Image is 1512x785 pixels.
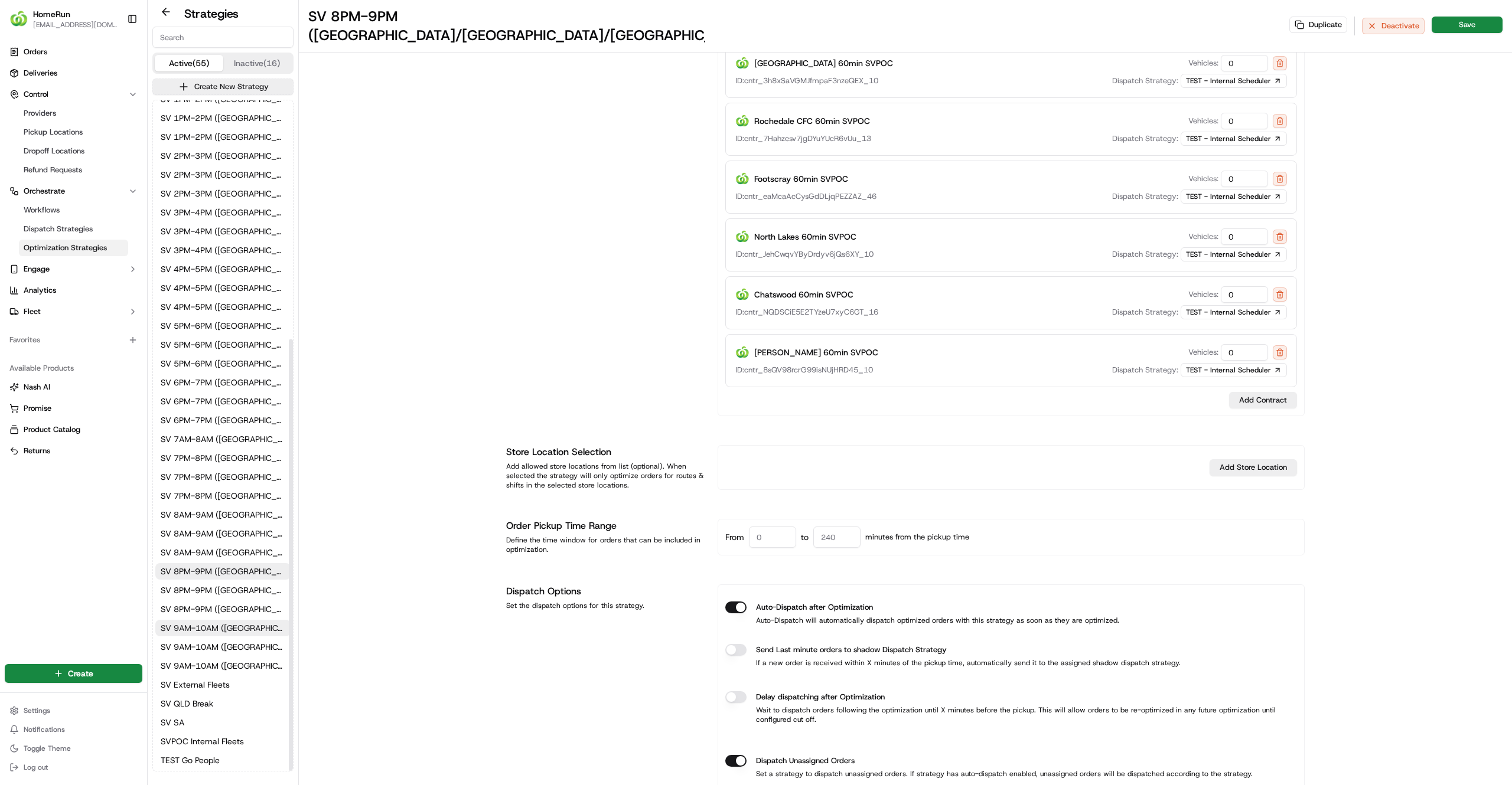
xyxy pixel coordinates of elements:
button: SV 8AM-9AM ([GEOGRAPHIC_DATA]/[GEOGRAPHIC_DATA]/[GEOGRAPHIC_DATA]) [155,506,291,523]
label: Dispatch Unassigned Orders [756,755,855,767]
span: SV 9AM-10AM ([GEOGRAPHIC_DATA]) [161,660,285,672]
a: Analytics [5,281,142,300]
button: SV 7PM-8PM ([GEOGRAPHIC_DATA]) [155,469,291,485]
span: TEST - Internal Scheduler [1186,308,1271,317]
button: SV 7PM-8PM ([GEOGRAPHIC_DATA]/[GEOGRAPHIC_DATA]/[GEOGRAPHIC_DATA]) [155,450,291,466]
button: SV 3PM-4PM ([GEOGRAPHIC_DATA]) [155,242,291,259]
span: SV 4PM-5PM ([GEOGRAPHIC_DATA]) [161,301,285,313]
button: SV 5PM-6PM ([GEOGRAPHIC_DATA]) [155,336,291,353]
span: Vehicles: [1188,289,1218,300]
h1: Store Location Selection [506,445,703,459]
button: SV 2PM-3PM ([GEOGRAPHIC_DATA]/[GEOGRAPHIC_DATA]/[GEOGRAPHIC_DATA]) [155,148,291,164]
button: SV 9AM-10AM ([GEOGRAPHIC_DATA]) [155,658,291,674]
a: SV 4PM-5PM ([GEOGRAPHIC_DATA]) [155,280,291,296]
img: Rochedale CFC 60min SVPOC [735,114,750,128]
a: SV 8PM-9PM ([GEOGRAPHIC_DATA]) [155,601,291,617]
span: minutes from the pickup time [865,532,969,542]
a: SV 6PM-7PM ([GEOGRAPHIC_DATA]) [155,393,291,410]
span: Dispatch Strategy: [1112,191,1178,202]
span: SV 8AM-9AM ([GEOGRAPHIC_DATA]/[GEOGRAPHIC_DATA]/[GEOGRAPHIC_DATA]) [161,509,285,521]
a: TEST - Internal Scheduler [1181,132,1287,146]
span: SVPOC Internal Fleets [161,735,244,747]
span: Dispatch Strategies [24,224,93,234]
a: SV 8PM-9PM ([GEOGRAPHIC_DATA]) [155,582,291,598]
button: Deactivate [1362,18,1425,34]
span: SV 7PM-8PM ([GEOGRAPHIC_DATA]) [161,471,285,483]
button: Create New Strategy [152,78,294,95]
span: SV 2PM-3PM ([GEOGRAPHIC_DATA]) [161,169,285,181]
button: SV 5PM-6PM ([GEOGRAPHIC_DATA]/[GEOGRAPHIC_DATA]/[GEOGRAPHIC_DATA]) [155,318,291,334]
button: SV 2PM-3PM ([GEOGRAPHIC_DATA]) [155,185,291,202]
span: SV 5PM-6PM ([GEOGRAPHIC_DATA]) [161,339,285,351]
label: Send Last minute orders to shadow Dispatch Strategy [756,644,947,656]
span: Providers [24,108,56,119]
button: Nash AI [5,378,142,397]
span: SV 7AM-8AM ([GEOGRAPHIC_DATA]/[GEOGRAPHIC_DATA]/[GEOGRAPHIC_DATA]) [161,433,285,445]
button: Product Catalog [5,420,142,439]
span: ID: cntr_7Hahzesv7jgDYuYUcR6vUu_13 [735,133,871,144]
span: ID: cntr_3h8xSaVGMJfmpaF3nzeQEX_10 [735,76,878,86]
input: 0 [749,526,796,548]
a: SV 1PM-2PM ([GEOGRAPHIC_DATA]) [155,129,291,145]
span: Notifications [24,725,65,734]
a: Promise [9,403,138,414]
button: SV 6PM-7PM ([GEOGRAPHIC_DATA]/[GEOGRAPHIC_DATA]/[GEOGRAPHIC_DATA]) [155,374,291,391]
p: Wait to dispatch orders following the optimization until X minutes before the pickup. This will a... [725,705,1297,724]
img: North Lakes 60min SVPOC [735,230,750,244]
span: TEST - Internal Scheduler [1186,192,1271,201]
span: SV QLD Break [161,698,213,709]
span: SV 8AM-9AM ([GEOGRAPHIC_DATA]) [161,528,285,539]
a: SV 5PM-6PM ([GEOGRAPHIC_DATA]) [155,355,291,372]
a: Nash AI [9,382,138,392]
a: TEST - Internal Scheduler [1181,363,1287,377]
span: SV 5PM-6PM ([GEOGRAPHIC_DATA]) [161,358,285,369]
button: SVPOC Internal Fleets [155,733,291,750]
button: SV 1PM-2PM ([GEOGRAPHIC_DATA]) [155,110,291,126]
a: SV 4PM-5PM ([GEOGRAPHIC_DATA]) [155,299,291,315]
span: TEST - Internal Scheduler [1186,134,1271,143]
span: Footscray 60min SVPOC [754,173,848,185]
a: TEST - Internal Scheduler [1181,74,1287,88]
img: Dickson 60min SVPOC [735,345,750,359]
a: Orders [5,42,142,61]
a: SV 3PM-4PM ([GEOGRAPHIC_DATA]/[GEOGRAPHIC_DATA]/[GEOGRAPHIC_DATA]) [155,204,291,221]
button: Fleet [5,302,142,321]
span: SV 3PM-4PM ([GEOGRAPHIC_DATA]/[GEOGRAPHIC_DATA]/[GEOGRAPHIC_DATA]) [161,207,285,218]
span: Analytics [24,285,56,296]
a: Product Catalog [9,424,138,435]
span: Engage [24,264,50,274]
button: TEST Go People [155,752,291,768]
span: Dispatch Strategy: [1112,249,1178,260]
span: SV 8AM-9AM ([GEOGRAPHIC_DATA]) [161,547,285,558]
span: SV 9AM-10AM ([GEOGRAPHIC_DATA]/[GEOGRAPHIC_DATA]/[GEOGRAPHIC_DATA]) [161,622,285,634]
span: Auto-Dispatch will automatically dispatch optimized orders with this strategy as soon as they are... [756,616,1119,625]
span: Vehicles: [1188,116,1218,126]
span: SV 2PM-3PM ([GEOGRAPHIC_DATA]/[GEOGRAPHIC_DATA]/[GEOGRAPHIC_DATA]) [161,150,285,162]
img: Brisbane Airport 60min SVPOC [735,56,750,70]
button: SV 9AM-10AM ([GEOGRAPHIC_DATA]/[GEOGRAPHIC_DATA]/[GEOGRAPHIC_DATA]) [155,620,291,636]
button: Duplicate [1289,17,1347,33]
label: Auto-Dispatch after Optimization [756,601,873,613]
span: Orders [24,47,47,57]
button: SV 8AM-9AM ([GEOGRAPHIC_DATA]) [155,525,291,542]
button: SV 7AM-8AM ([GEOGRAPHIC_DATA]/[GEOGRAPHIC_DATA]/[GEOGRAPHIC_DATA]) [155,431,291,447]
span: SV 3PM-4PM ([GEOGRAPHIC_DATA]) [161,225,285,237]
span: Pickup Locations [24,127,83,138]
img: Footscray 60min SVPOC [735,172,750,186]
span: TEST - Internal Scheduler [1186,365,1271,375]
span: Dropoff Locations [24,146,84,156]
a: Pickup Locations [19,124,128,140]
button: SV 8AM-9AM ([GEOGRAPHIC_DATA]) [155,544,291,561]
span: Dispatch Strategy: [1112,365,1178,375]
span: Product Catalog [24,424,80,435]
span: Nash AI [24,382,50,392]
span: Settings [24,706,50,715]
